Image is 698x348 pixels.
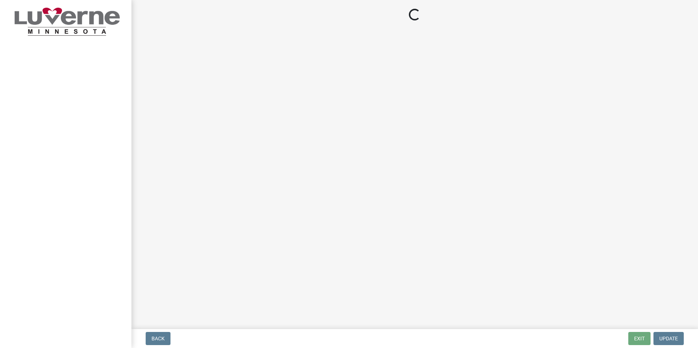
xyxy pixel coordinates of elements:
span: Update [659,336,678,341]
button: Exit [628,332,651,345]
img: City of Luverne, Minnesota [15,8,120,36]
button: Update [653,332,684,345]
span: Back [152,336,165,341]
button: Back [146,332,170,345]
